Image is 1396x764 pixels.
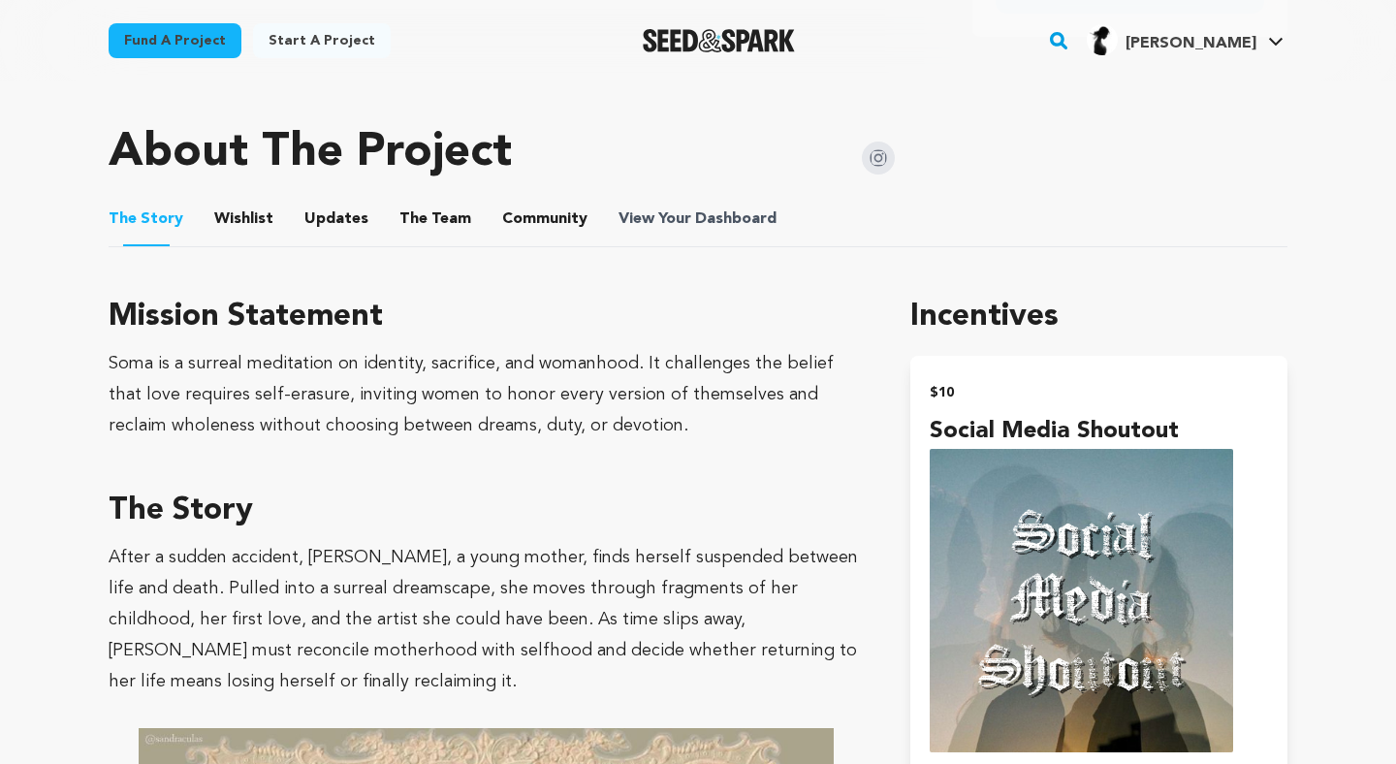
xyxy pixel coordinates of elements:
a: Start a project [253,23,391,58]
img: Seed&Spark Instagram Icon [862,142,895,175]
span: Team [399,207,471,231]
span: Wishlist [214,207,273,231]
div: Soma is a surreal meditation on identity, sacrifice, and womanhood. It challenges the belief that... [109,348,864,441]
span: The [399,207,428,231]
h1: Incentives [910,294,1287,340]
h1: About The Project [109,130,512,176]
p: After a sudden accident, [PERSON_NAME], a young mother, finds herself suspended between life and ... [109,542,864,697]
h4: Social Media Shoutout [930,414,1268,449]
span: The [109,207,137,231]
h2: $10 [930,379,1268,406]
span: Dashboard [695,207,777,231]
img: 3bf799a19fd9c22a.jpg [1087,24,1118,55]
div: Sandra T.'s Profile [1087,24,1256,55]
a: Sandra T.'s Profile [1083,20,1287,55]
span: Updates [304,207,368,231]
a: ViewYourDashboard [619,207,780,231]
a: Seed&Spark Homepage [643,29,795,52]
h3: The Story [109,488,864,534]
span: [PERSON_NAME] [1126,36,1256,51]
img: incentive [930,449,1233,752]
a: Fund a project [109,23,241,58]
span: Sandra T.'s Profile [1083,20,1287,61]
span: Your [619,207,780,231]
h3: Mission Statement [109,294,864,340]
img: Seed&Spark Logo Dark Mode [643,29,795,52]
span: Story [109,207,183,231]
span: Community [502,207,587,231]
